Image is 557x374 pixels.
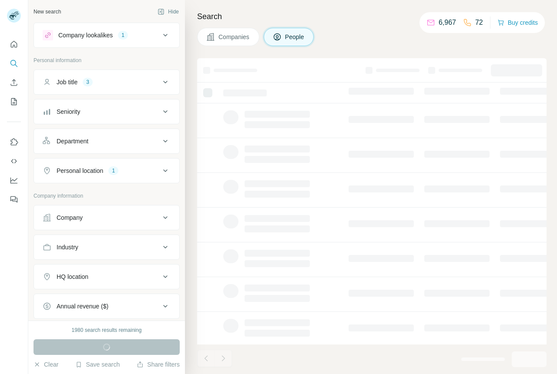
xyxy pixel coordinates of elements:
div: Seniority [57,107,80,116]
div: 1 [108,167,118,175]
button: Share filters [137,360,180,369]
button: Feedback [7,192,21,207]
button: Use Surfe API [7,153,21,169]
button: Dashboard [7,172,21,188]
p: 6,967 [439,17,456,28]
button: Hide [151,5,185,18]
button: Annual revenue ($) [34,296,179,317]
div: 1980 search results remaining [72,326,142,334]
h4: Search [197,10,547,23]
div: Department [57,137,88,146]
div: 1 [118,31,128,39]
div: Job title [57,78,77,86]
button: HQ location [34,266,179,287]
p: Personal information [34,56,180,64]
div: HQ location [57,272,88,281]
div: Company lookalikes [58,31,113,40]
button: Enrich CSV [7,75,21,90]
div: Personal location [57,166,103,175]
span: Companies [218,33,250,41]
p: 72 [475,17,483,28]
div: 3 [83,78,93,86]
button: Seniority [34,101,179,122]
button: Personal location1 [34,160,179,181]
button: Department [34,131,179,152]
div: Company [57,213,83,222]
button: Company lookalikes1 [34,25,179,46]
div: Annual revenue ($) [57,302,108,311]
button: Job title3 [34,72,179,93]
div: Industry [57,243,78,252]
button: Buy credits [497,17,538,29]
button: Save search [75,360,120,369]
button: Use Surfe on LinkedIn [7,134,21,150]
button: Search [7,56,21,71]
button: Industry [34,237,179,258]
p: Company information [34,192,180,200]
button: Company [34,207,179,228]
button: My lists [7,94,21,109]
span: People [285,33,305,41]
button: Clear [34,360,58,369]
button: Quick start [7,36,21,52]
div: New search [34,8,61,16]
